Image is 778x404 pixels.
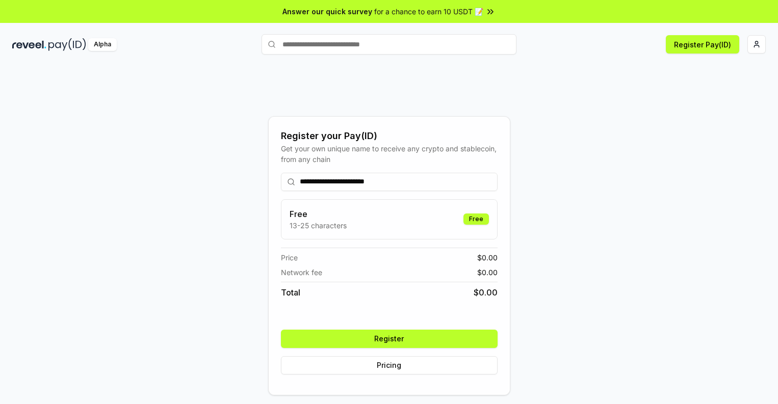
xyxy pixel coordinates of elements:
[474,286,498,299] span: $ 0.00
[374,6,483,17] span: for a chance to earn 10 USDT 📝
[477,252,498,263] span: $ 0.00
[290,208,347,220] h3: Free
[281,129,498,143] div: Register your Pay(ID)
[281,330,498,348] button: Register
[281,356,498,374] button: Pricing
[281,267,322,278] span: Network fee
[281,286,300,299] span: Total
[477,267,498,278] span: $ 0.00
[463,213,489,225] div: Free
[290,220,347,231] p: 13-25 characters
[281,143,498,165] div: Get your own unique name to receive any crypto and stablecoin, from any chain
[48,38,86,51] img: pay_id
[12,38,46,51] img: reveel_dark
[666,35,739,53] button: Register Pay(ID)
[282,6,372,17] span: Answer our quick survey
[88,38,117,51] div: Alpha
[281,252,298,263] span: Price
